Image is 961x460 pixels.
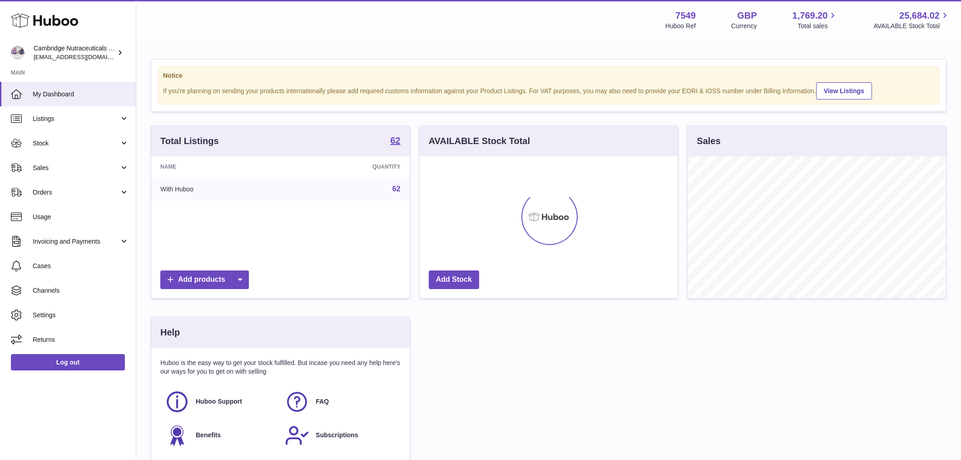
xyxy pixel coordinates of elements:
span: Orders [33,188,119,197]
strong: GBP [737,10,757,22]
div: Huboo Ref [665,22,696,30]
a: 62 [390,136,400,147]
a: Subscriptions [285,423,396,448]
a: Add products [160,270,249,289]
a: Huboo Support [165,390,276,414]
span: Listings [33,115,119,123]
span: [EMAIL_ADDRESS][DOMAIN_NAME] [34,53,134,60]
strong: 62 [390,136,400,145]
span: Total sales [798,22,838,30]
span: FAQ [316,397,329,406]
span: Benefits [196,431,221,440]
span: Subscriptions [316,431,358,440]
span: Usage [33,213,129,221]
span: Sales [33,164,119,172]
a: View Listings [816,82,872,100]
th: Quantity [287,156,410,177]
td: With Huboo [151,177,287,201]
span: AVAILABLE Stock Total [873,22,950,30]
h3: AVAILABLE Stock Total [429,135,530,147]
th: Name [151,156,287,177]
div: Currency [731,22,757,30]
a: Add Stock [429,270,479,289]
strong: 7549 [675,10,696,22]
a: 1,769.20 Total sales [793,10,838,30]
h3: Sales [697,135,720,147]
a: 62 [392,185,401,193]
span: Invoicing and Payments [33,237,119,246]
span: Settings [33,311,129,320]
div: Cambridge Nutraceuticals Ltd [34,44,115,61]
img: qvc@camnutra.com [11,46,25,60]
span: 25,684.02 [899,10,940,22]
h3: Help [160,326,180,339]
span: Cases [33,262,129,270]
span: 1,769.20 [793,10,828,22]
a: Log out [11,354,125,370]
span: My Dashboard [33,90,129,99]
div: If you're planning on sending your products internationally please add required customs informati... [163,81,934,100]
strong: Notice [163,71,934,80]
h3: Total Listings [160,135,219,147]
a: FAQ [285,390,396,414]
a: Benefits [165,423,276,448]
span: Returns [33,335,129,344]
span: Channels [33,286,129,295]
span: Huboo Support [196,397,242,406]
a: 25,684.02 AVAILABLE Stock Total [873,10,950,30]
span: Stock [33,139,119,148]
p: Huboo is the easy way to get your stock fulfilled. But incase you need any help here's our ways f... [160,359,401,376]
